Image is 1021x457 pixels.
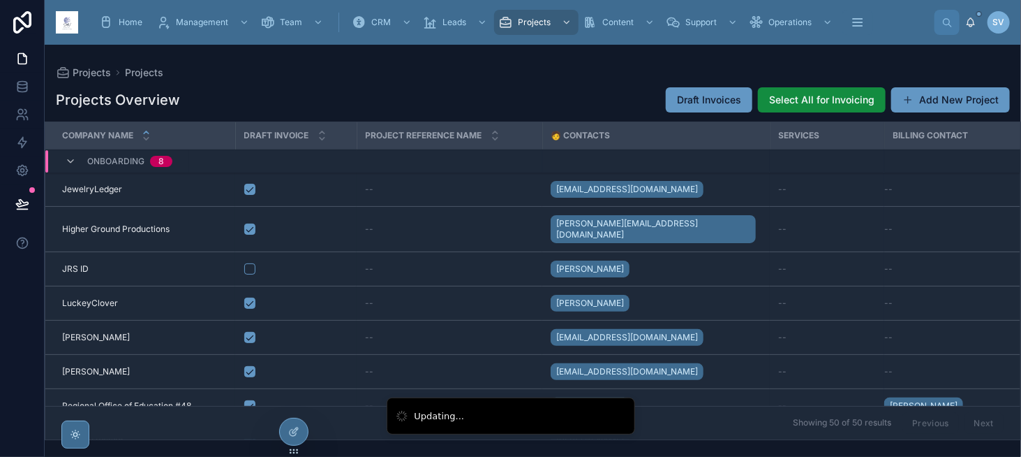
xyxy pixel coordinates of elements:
[280,17,302,28] span: Team
[518,17,551,28] span: Projects
[778,298,876,309] a: --
[662,10,745,35] a: Support
[551,215,756,243] a: [PERSON_NAME][EMAIL_ADDRESS][DOMAIN_NAME]
[365,298,534,309] a: --
[365,224,534,235] a: --
[778,332,876,343] a: --
[745,10,840,35] a: Operations
[365,400,373,412] span: --
[891,87,1010,113] button: Add New Project
[768,17,812,28] span: Operations
[62,130,133,141] span: Company Name
[176,17,228,28] span: Management
[551,361,761,383] a: [EMAIL_ADDRESS][DOMAIN_NAME]
[778,400,876,412] a: --
[778,332,787,343] span: --
[556,218,750,240] span: [PERSON_NAME][EMAIL_ADDRESS][DOMAIN_NAME]
[884,332,893,343] span: --
[893,130,969,141] span: Billing Contact
[666,87,752,113] button: Draft Invoices
[884,298,1004,309] a: --
[884,263,1004,275] a: --
[556,184,698,195] span: [EMAIL_ADDRESS][DOMAIN_NAME]
[348,10,419,35] a: CRM
[884,224,893,235] span: --
[365,184,373,195] span: --
[769,93,874,107] span: Select All for Invoicing
[884,332,1004,343] a: --
[884,398,963,414] a: [PERSON_NAME]
[890,400,957,412] span: [PERSON_NAME]
[551,295,629,312] a: [PERSON_NAME]
[125,66,163,80] a: Projects
[551,363,703,380] a: [EMAIL_ADDRESS][DOMAIN_NAME]
[62,298,227,309] a: LuckeyClover
[62,366,130,377] span: [PERSON_NAME]
[556,366,698,377] span: [EMAIL_ADDRESS][DOMAIN_NAME]
[551,261,629,277] a: [PERSON_NAME]
[365,332,373,343] span: --
[551,292,761,314] a: [PERSON_NAME]
[73,66,111,80] span: Projects
[244,130,309,141] span: Draft Invoice
[685,17,717,28] span: Support
[602,17,634,28] span: Content
[62,366,227,377] a: [PERSON_NAME]
[779,130,820,141] span: Services
[778,366,876,377] a: --
[62,263,89,275] span: JRS ID
[884,298,893,309] span: --
[793,418,891,429] span: Showing 50 of 50 results
[551,395,761,417] a: [PERSON_NAME]
[365,263,534,275] a: --
[62,224,170,235] span: Higher Ground Productions
[884,263,893,275] span: --
[556,332,698,343] span: [EMAIL_ADDRESS][DOMAIN_NAME]
[119,17,142,28] span: Home
[884,184,1004,195] a: --
[778,400,787,412] span: --
[778,263,876,275] a: --
[62,400,227,412] a: Regional Office of Education #48
[62,263,227,275] a: JRS ID
[365,332,534,343] a: --
[778,298,787,309] span: --
[884,366,893,377] span: --
[551,329,703,346] a: [EMAIL_ADDRESS][DOMAIN_NAME]
[415,409,465,423] div: Updating...
[551,181,703,198] a: [EMAIL_ADDRESS][DOMAIN_NAME]
[778,184,876,195] a: --
[677,93,741,107] span: Draft Invoices
[56,66,111,80] a: Projects
[89,7,934,38] div: scrollable content
[993,17,1005,28] span: SV
[551,130,611,141] span: 🧑 Contacts
[579,10,662,35] a: Content
[551,178,761,201] a: [EMAIL_ADDRESS][DOMAIN_NAME]
[365,366,534,377] a: --
[365,263,373,275] span: --
[62,400,191,412] span: Regional Office of Education #48
[778,224,876,235] a: --
[365,224,373,235] span: --
[95,10,152,35] a: Home
[256,10,330,35] a: Team
[365,298,373,309] span: --
[778,224,787,235] span: --
[758,87,886,113] button: Select All for Invoicing
[62,184,227,195] a: JewelryLedger
[158,157,164,168] div: 8
[371,17,391,28] span: CRM
[778,263,787,275] span: --
[62,298,118,309] span: LuckeyClover
[556,263,624,275] span: [PERSON_NAME]
[62,332,130,343] span: [PERSON_NAME]
[884,366,1004,377] a: --
[884,395,1004,417] a: [PERSON_NAME]
[365,400,534,412] a: --
[152,10,256,35] a: Management
[56,90,180,110] h1: Projects Overview
[778,366,787,377] span: --
[365,184,534,195] a: --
